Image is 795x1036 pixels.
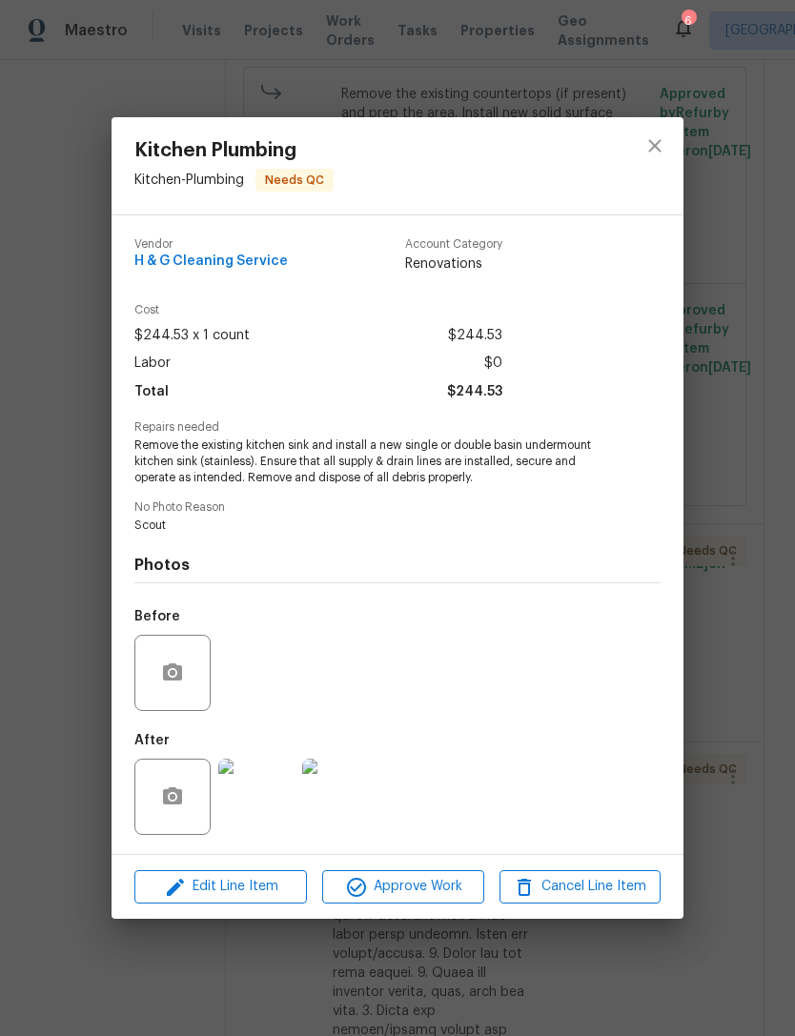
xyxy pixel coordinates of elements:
[134,304,502,316] span: Cost
[134,501,661,514] span: No Photo Reason
[484,350,502,377] span: $0
[499,870,661,904] button: Cancel Line Item
[134,437,608,485] span: Remove the existing kitchen sink and install a new single or double basin undermount kitchen sink...
[134,734,170,747] h5: After
[134,556,661,575] h4: Photos
[448,322,502,350] span: $244.53
[134,140,334,161] span: Kitchen Plumbing
[134,350,171,377] span: Labor
[322,870,483,904] button: Approve Work
[134,173,244,187] span: Kitchen - Plumbing
[505,875,655,899] span: Cancel Line Item
[405,254,502,274] span: Renovations
[447,378,502,406] span: $244.53
[134,378,169,406] span: Total
[405,238,502,251] span: Account Category
[140,875,301,899] span: Edit Line Item
[632,123,678,169] button: close
[134,870,307,904] button: Edit Line Item
[328,875,478,899] span: Approve Work
[682,11,695,30] div: 6
[257,171,332,190] span: Needs QC
[134,254,288,269] span: H & G Cleaning Service
[134,238,288,251] span: Vendor
[134,610,180,623] h5: Before
[134,518,608,534] span: Scout
[134,322,250,350] span: $244.53 x 1 count
[134,421,661,434] span: Repairs needed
